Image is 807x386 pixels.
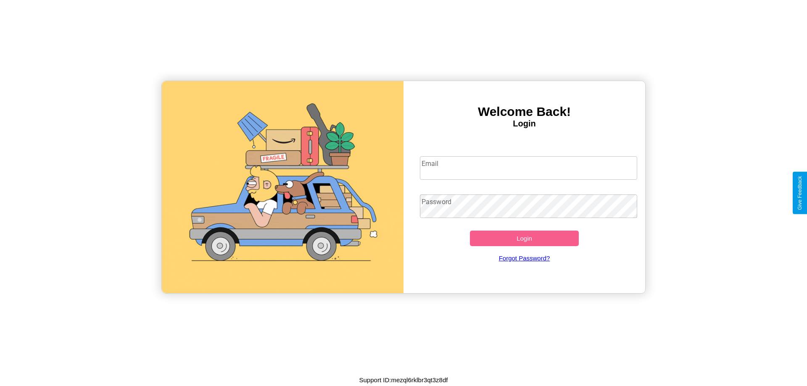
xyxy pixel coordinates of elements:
[403,105,645,119] h3: Welcome Back!
[416,246,633,270] a: Forgot Password?
[359,374,448,386] p: Support ID: mezql6rklbr3qt3z8df
[162,81,403,293] img: gif
[403,119,645,129] h4: Login
[470,231,579,246] button: Login
[797,176,803,210] div: Give Feedback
